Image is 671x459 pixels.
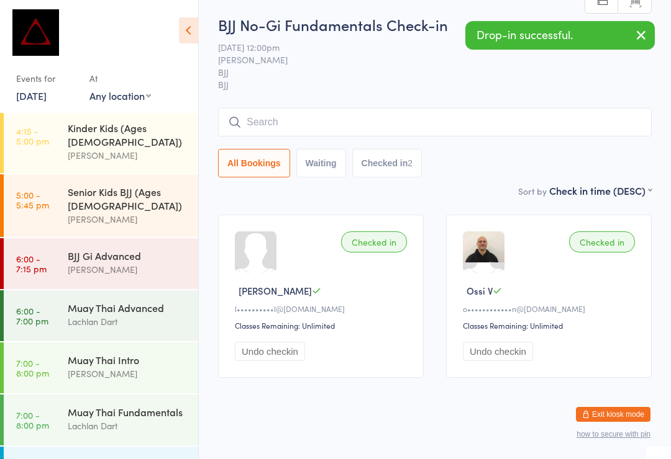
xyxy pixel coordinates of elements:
div: Checked in [341,231,407,252]
time: 5:00 - 5:45 pm [16,190,49,210]
h2: BJJ No-Gi Fundamentals Check-in [218,14,652,35]
input: Search [218,108,652,136]
div: o••••••••••••n@[DOMAIN_NAME] [463,303,639,314]
div: [PERSON_NAME] [68,262,188,277]
img: Dominance MMA Abbotsford [12,9,59,56]
a: 4:15 -5:00 pmKinder Kids (Ages [DEMOGRAPHIC_DATA])[PERSON_NAME] [4,110,198,173]
div: BJJ Gi Advanced [68,249,188,262]
a: 5:00 -5:45 pmSenior Kids BJJ (Ages [DEMOGRAPHIC_DATA])[PERSON_NAME] [4,174,198,237]
div: l••••••••••l@[DOMAIN_NAME] [235,303,411,314]
div: Lachlan Dart [68,314,188,329]
img: image1531982602.png [463,231,504,262]
div: Muay Thai Fundamentals [68,405,188,419]
span: Ossi V [467,284,493,297]
span: BJJ [218,78,652,91]
button: Undo checkin [235,342,305,361]
div: Check in time (DESC) [549,184,652,197]
div: Events for [16,68,77,89]
div: At [89,68,151,89]
div: Classes Remaining: Unlimited [463,320,639,331]
a: 7:00 -8:00 pmMuay Thai Intro[PERSON_NAME] [4,342,198,393]
button: Exit kiosk mode [576,407,650,422]
span: [PERSON_NAME] [239,284,312,297]
div: Muay Thai Advanced [68,301,188,314]
div: 2 [408,158,413,168]
time: 6:00 - 7:15 pm [16,254,47,274]
div: Lachlan Dart [68,419,188,433]
div: Any location [89,89,151,102]
div: [PERSON_NAME] [68,367,188,381]
div: Classes Remaining: Unlimited [235,320,411,331]
time: 7:00 - 8:00 pm [16,358,49,378]
button: how to secure with pin [577,430,650,439]
div: Muay Thai Intro [68,353,188,367]
div: [PERSON_NAME] [68,148,188,163]
a: 7:00 -8:00 pmMuay Thai FundamentalsLachlan Dart [4,394,198,445]
div: Senior Kids BJJ (Ages [DEMOGRAPHIC_DATA]) [68,185,188,212]
a: 6:00 -7:00 pmMuay Thai AdvancedLachlan Dart [4,290,198,341]
span: BJJ [218,66,632,78]
time: 7:00 - 8:00 pm [16,410,49,430]
div: Drop-in successful. [465,21,655,50]
label: Sort by [518,185,547,197]
button: Checked in2 [352,149,422,177]
div: Kinder Kids (Ages [DEMOGRAPHIC_DATA]) [68,121,188,148]
a: [DATE] [16,89,47,102]
span: [DATE] 12:00pm [218,41,632,53]
button: Waiting [296,149,346,177]
span: [PERSON_NAME] [218,53,632,66]
button: All Bookings [218,149,290,177]
time: 6:00 - 7:00 pm [16,306,48,326]
div: Checked in [569,231,635,252]
button: Undo checkin [463,342,533,361]
time: 4:15 - 5:00 pm [16,126,49,146]
a: 6:00 -7:15 pmBJJ Gi Advanced[PERSON_NAME] [4,238,198,289]
div: [PERSON_NAME] [68,212,188,226]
